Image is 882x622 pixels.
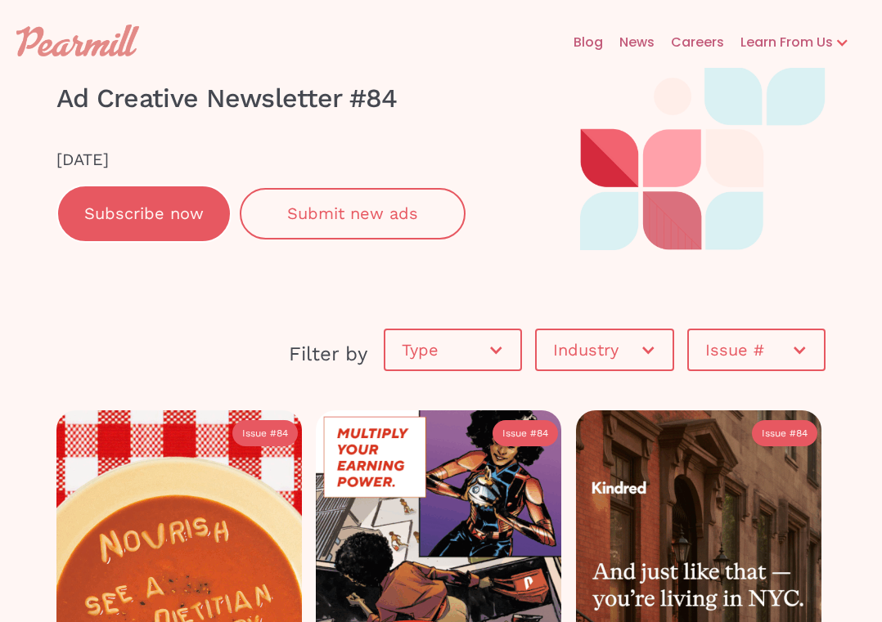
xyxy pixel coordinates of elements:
[655,16,724,69] a: Careers
[493,420,558,446] a: Issue #84
[242,425,277,441] div: Issue #
[724,33,833,52] div: Learn From Us
[689,325,824,374] div: Issue #
[603,16,655,69] a: News
[762,425,796,441] div: Issue #
[56,145,498,173] div: [DATE]
[537,425,548,441] div: 84
[502,425,537,441] div: Issue #
[724,16,866,69] div: Learn From Us
[277,425,288,441] div: 84
[752,420,817,446] a: Issue #84
[705,342,791,358] div: Issue #
[232,420,298,446] a: Issue #84
[537,325,672,374] div: Industry
[56,185,232,243] a: Subscribe now
[385,325,520,374] div: Type
[553,342,639,358] div: Industry
[402,342,488,358] div: Type
[240,188,466,239] a: Submit new ads
[796,425,808,441] div: 84
[56,339,367,369] div: Filter by
[56,68,498,129] h1: Ad Creative Newsletter #84
[557,16,603,69] a: Blog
